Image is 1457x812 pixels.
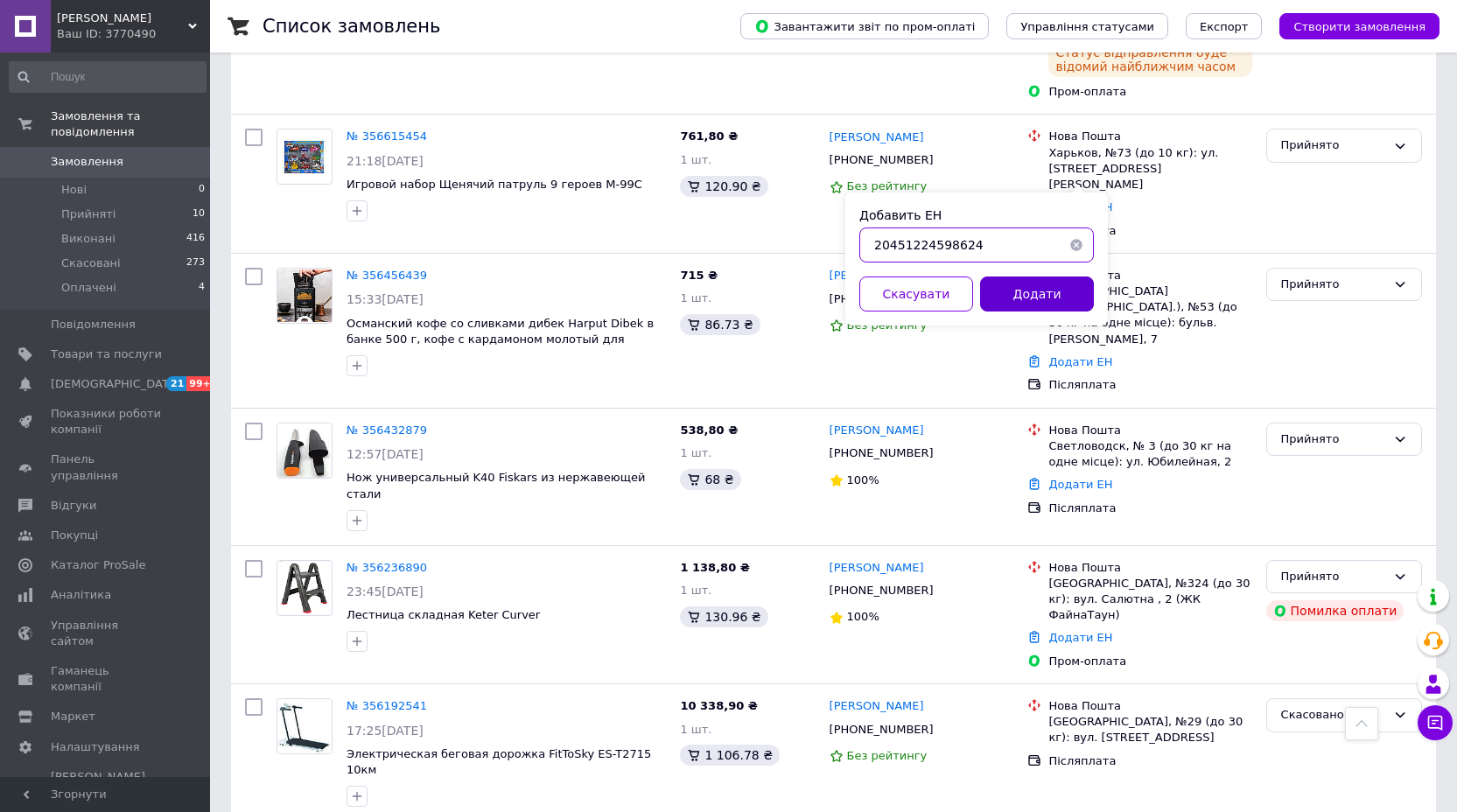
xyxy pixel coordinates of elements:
div: Післяплата [1048,500,1251,516]
div: 68 ₴ [680,469,740,490]
span: 99+ [186,376,215,391]
span: 1 шт. [680,291,711,304]
a: Фото товару [277,560,333,616]
span: Оплачені [61,280,116,296]
span: Нові [61,182,87,198]
span: Показники роботи компанії [51,406,162,437]
a: № 356192541 [347,699,427,712]
span: Каталог ProSale [51,557,145,573]
button: Створити замовлення [1279,13,1439,39]
span: 1 138,80 ₴ [680,561,749,574]
span: 12:57[DATE] [347,447,424,461]
div: Статус відправлення буде відомий найближчим часом [1048,42,1251,77]
a: Фото товару [277,129,333,185]
div: [GEOGRAPHIC_DATA], №29 (до 30 кг): вул. [STREET_ADDRESS] [1048,714,1251,745]
div: Скасовано [1281,706,1386,724]
span: 761,80 ₴ [680,129,738,143]
button: Чат з покупцем [1418,705,1453,740]
img: Фото товару [280,561,329,615]
div: 130.96 ₴ [680,606,767,627]
a: Электрическая беговая дорожка FitToSky ES-T2715 10км [347,747,651,777]
img: Фото товару [277,139,332,176]
span: 100% [847,610,879,623]
div: Післяплата [1048,377,1251,393]
span: 0 [199,182,205,198]
div: Прийнято [1281,136,1386,155]
input: Пошук [9,61,207,93]
a: Додати ЕН [1048,478,1112,491]
div: Нова Пошта [1048,268,1251,283]
span: [DEMOGRAPHIC_DATA] [51,376,180,392]
a: Османский кофе со сливками дибек Harput Dibek в банке 500 г, кофе с кардамоном молотый для [DEMOG... [347,317,654,362]
div: [GEOGRAPHIC_DATA], №324 (до 30 кг): вул. Салютна , 2 (ЖК ФайнаТаун) [1048,576,1251,624]
div: Прийнято [1281,568,1386,586]
div: 86.73 ₴ [680,314,760,335]
div: [PHONE_NUMBER] [826,718,937,741]
div: Харьков, №73 (до 10 кг): ул. [STREET_ADDRESS][PERSON_NAME] [1048,145,1251,193]
div: 120.90 ₴ [680,176,767,197]
span: 17:25[DATE] [347,724,424,738]
span: Виконані [61,231,116,247]
span: 416 [186,231,205,247]
a: № 356432879 [347,423,427,437]
span: Завантажити звіт по пром-оплаті [754,18,975,34]
a: Додати ЕН [1048,631,1112,644]
span: Скасовані [61,255,121,271]
a: [PERSON_NAME] [830,423,924,439]
span: 15:33[DATE] [347,292,424,306]
span: Створити замовлення [1293,20,1425,33]
div: Светловодск, № 3 (до 30 кг на одне місце): ул. Юбилейная, 2 [1048,438,1251,470]
img: Фото товару [277,423,332,478]
span: Прийняті [61,206,116,222]
div: Прийнято [1281,430,1386,449]
span: 715 ₴ [680,269,718,282]
span: Нож универсальный K40 Fiskars из нержавеющей стали [347,471,645,500]
a: [PERSON_NAME] [830,698,924,715]
div: Післяплата [1048,223,1251,239]
a: [PERSON_NAME] [830,560,924,577]
div: Прийнято [1281,276,1386,294]
span: Товари та послуги [51,346,162,362]
a: Фото товару [277,423,333,479]
span: Повідомлення [51,317,136,332]
div: Пром-оплата [1048,84,1251,100]
span: 1 шт. [680,723,711,736]
button: Очистить [1059,227,1094,262]
img: Фото товару [277,269,332,322]
div: 1 106.78 ₴ [680,745,780,766]
span: Експорт [1200,20,1249,33]
span: Замовлення [51,154,123,170]
span: Налаштування [51,739,140,755]
span: Аналітика [51,587,111,603]
div: Нова Пошта [1048,129,1251,144]
span: 23:45[DATE] [347,584,424,598]
div: Нова Пошта [1048,423,1251,438]
a: Лестница складная Keter Curver [347,608,540,621]
span: 21:18[DATE] [347,154,424,168]
a: Створити замовлення [1262,19,1439,32]
a: [PERSON_NAME] [830,268,924,284]
span: Управління статусами [1020,20,1154,33]
div: [PHONE_NUMBER] [826,442,937,465]
span: Без рейтингу [847,179,928,192]
a: № 356615454 [347,129,427,143]
span: Панель управління [51,451,162,483]
button: Скасувати [859,276,973,311]
a: [PERSON_NAME] [830,129,924,146]
span: 538,80 ₴ [680,423,738,437]
div: [PHONE_NUMBER] [826,579,937,602]
span: Відгуки [51,498,96,514]
a: Фото товару [277,698,333,754]
button: Додати [980,276,1094,311]
div: Нова Пошта [1048,560,1251,576]
a: № 356236890 [347,561,427,574]
span: Без рейтингу [847,318,928,332]
span: Без рейтингу [847,749,928,762]
span: 1 шт. [680,153,711,166]
span: Маркет [51,709,95,724]
span: Магазин Калина [57,10,188,26]
div: Післяплата [1048,753,1251,769]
